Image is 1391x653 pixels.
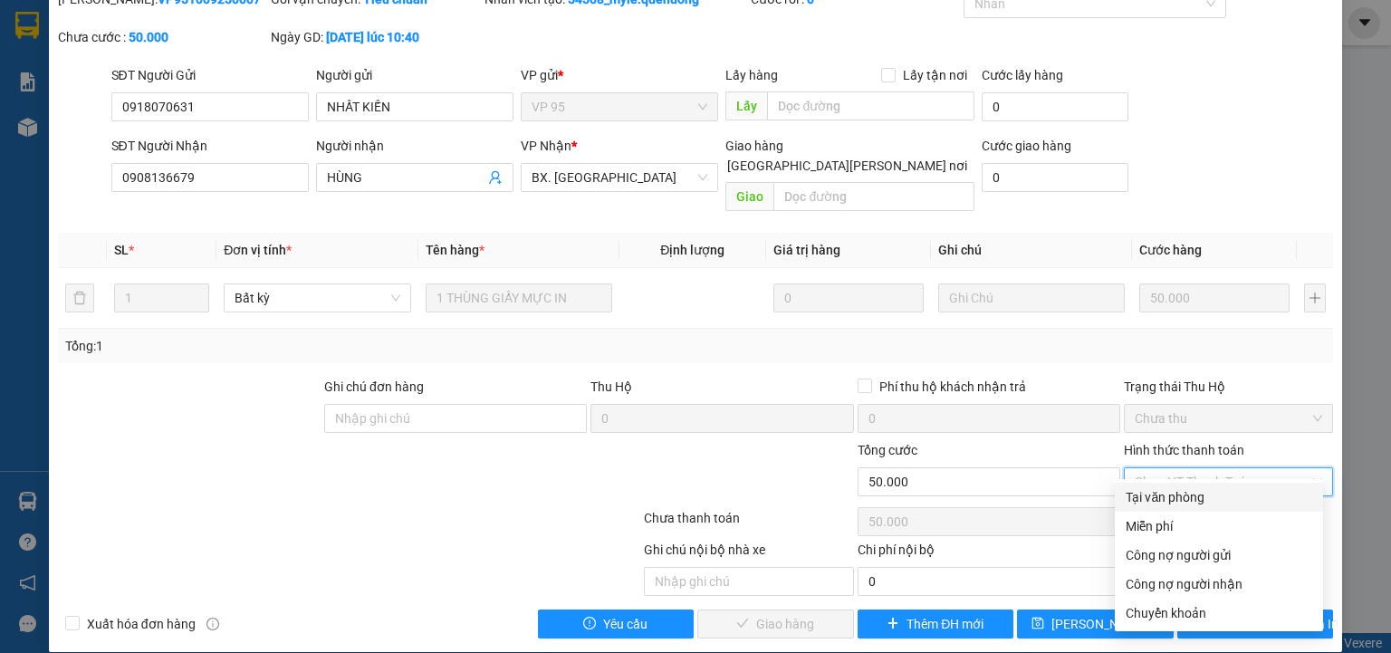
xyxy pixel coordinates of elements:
[697,610,854,639] button: checkGiao hàng
[1051,614,1168,634] span: [PERSON_NAME] đổi
[1126,516,1312,536] div: Miễn phí
[725,91,767,120] span: Lấy
[521,139,571,153] span: VP Nhận
[982,92,1128,121] input: Cước lấy hàng
[773,283,924,312] input: 0
[206,618,219,630] span: info-circle
[111,136,309,156] div: SĐT Người Nhận
[931,233,1132,268] th: Ghi chú
[858,540,1120,567] div: Chi phí nội bộ
[65,336,538,356] div: Tổng: 1
[603,614,648,634] span: Yêu cầu
[1139,283,1290,312] input: 0
[111,65,309,85] div: SĐT Người Gửi
[590,379,632,394] span: Thu Hộ
[58,27,267,47] div: Chưa cước :
[1135,405,1322,432] span: Chưa thu
[1304,283,1326,312] button: plus
[521,65,718,85] div: VP gửi
[1139,243,1202,257] span: Cước hàng
[887,617,899,631] span: plus
[773,182,974,211] input: Dọc đường
[1177,610,1334,639] button: printer[PERSON_NAME] và In
[129,30,168,44] b: 50.000
[938,283,1125,312] input: Ghi Chú
[1126,487,1312,507] div: Tại văn phòng
[982,163,1128,192] input: Cước giao hàng
[426,243,484,257] span: Tên hàng
[858,610,1014,639] button: plusThêm ĐH mới
[1126,574,1312,594] div: Công nợ người nhận
[1126,545,1312,565] div: Công nợ người gửi
[65,283,94,312] button: delete
[426,283,612,312] input: VD: Bàn, Ghế
[324,379,424,394] label: Ghi chú đơn hàng
[316,136,513,156] div: Người nhận
[538,610,695,639] button: exclamation-circleYêu cầu
[583,617,596,631] span: exclamation-circle
[271,27,480,47] div: Ngày GD:
[488,170,503,185] span: user-add
[1124,377,1333,397] div: Trạng thái Thu Hộ
[896,65,974,85] span: Lấy tận nơi
[858,443,917,457] span: Tổng cước
[1126,603,1312,623] div: Chuyển khoản
[725,139,783,153] span: Giao hàng
[235,284,399,312] span: Bất kỳ
[532,164,707,191] span: BX. Ninh Sơn
[1135,468,1322,495] span: Chọn HT Thanh Toán
[642,508,855,540] div: Chưa thanh toán
[767,91,974,120] input: Dọc đường
[224,243,292,257] span: Đơn vị tính
[644,540,853,567] div: Ghi chú nội bộ nhà xe
[80,614,203,634] span: Xuất hóa đơn hàng
[725,182,773,211] span: Giao
[324,404,587,433] input: Ghi chú đơn hàng
[644,567,853,596] input: Nhập ghi chú
[907,614,983,634] span: Thêm ĐH mới
[1115,541,1323,570] div: Cước gửi hàng sẽ được ghi vào công nợ của người gửi
[660,243,724,257] span: Định lượng
[114,243,129,257] span: SL
[872,377,1033,397] span: Phí thu hộ khách nhận trả
[326,30,419,44] b: [DATE] lúc 10:40
[982,68,1063,82] label: Cước lấy hàng
[316,65,513,85] div: Người gửi
[773,243,840,257] span: Giá trị hàng
[982,139,1071,153] label: Cước giao hàng
[720,156,974,176] span: [GEOGRAPHIC_DATA][PERSON_NAME] nơi
[725,68,778,82] span: Lấy hàng
[1031,617,1044,631] span: save
[1115,570,1323,599] div: Cước gửi hàng sẽ được ghi vào công nợ của người nhận
[1124,443,1244,457] label: Hình thức thanh toán
[532,93,707,120] span: VP 95
[1017,610,1174,639] button: save[PERSON_NAME] đổi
